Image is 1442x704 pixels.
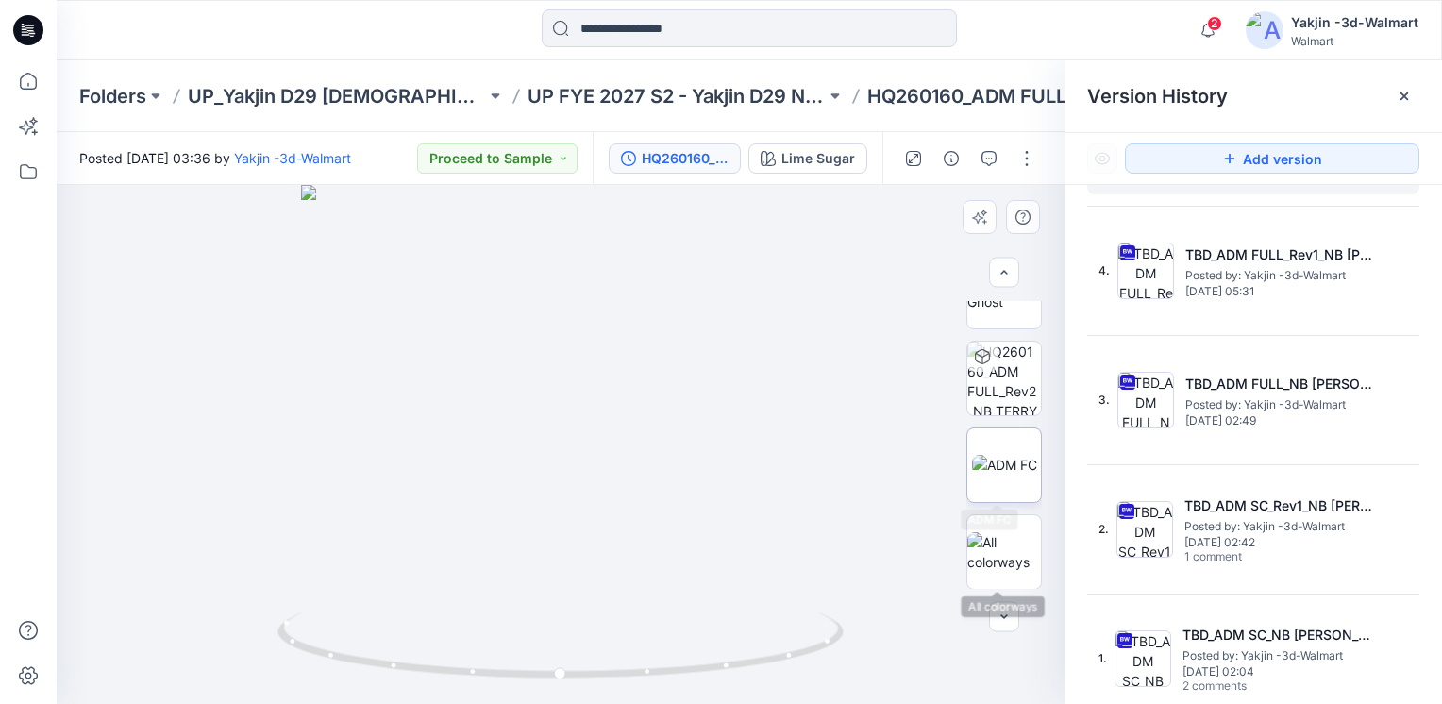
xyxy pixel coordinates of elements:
div: Lime Sugar [781,148,855,169]
span: 1 comment [1184,550,1316,565]
div: Walmart [1291,34,1418,48]
a: Yakjin -3d-Walmart [234,150,351,166]
h5: TBD_ADM SC_Rev1_NB TERRY SKORT OPT1 [1184,494,1373,517]
span: Version History [1087,85,1228,108]
span: [DATE] 02:04 [1182,665,1371,679]
button: Show Hidden Versions [1087,143,1117,174]
span: [DATE] 05:31 [1185,285,1374,298]
span: Posted by: Yakjin -3d-Walmart [1185,266,1374,285]
div: Yakjin -3d-Walmart [1291,11,1418,34]
span: 2 comments [1182,679,1315,695]
h5: TBD_ADM FULL_Rev1_NB TERRY SKORT OPT1 [1185,243,1374,266]
span: 2. [1098,521,1109,538]
img: ADM FC [972,455,1037,475]
img: avatar [1246,11,1283,49]
h5: TBD_ADM SC_NB TERRY SKORT OPT1 [1182,624,1371,646]
span: Posted by: Yakjin -3d-Walmart [1184,517,1373,536]
span: [DATE] 02:49 [1185,414,1374,427]
button: Close [1397,89,1412,104]
a: Folders [79,83,146,109]
span: Posted by: Yakjin -3d-Walmart [1185,395,1374,414]
span: 2 [1207,16,1222,31]
span: 4. [1098,262,1110,279]
p: HQ260160_ADM FULL_Rev2_NB [PERSON_NAME] [867,83,1165,109]
span: Posted by: Yakjin -3d-Walmart [1182,646,1371,665]
span: 1. [1098,650,1107,667]
button: Add version [1125,143,1419,174]
img: TBD_ADM SC_NB TERRY SKORT OPT1 [1115,630,1171,687]
button: Lime Sugar [748,143,867,174]
a: UP_Yakjin D29 [DEMOGRAPHIC_DATA] Sleep [188,83,486,109]
div: HQ260160_ADM FULL_Rev2_NB TERRY SKORT [642,148,729,169]
a: UP FYE 2027 S2 - Yakjin D29 NOBO [DEMOGRAPHIC_DATA] Sleepwear [528,83,826,109]
img: TBD_ADM FULL_Rev1_NB TERRY SKORT OPT1 [1117,243,1174,299]
span: [DATE] 02:42 [1184,536,1373,549]
button: Details [936,143,966,174]
img: TBD_ADM SC_Rev1_NB TERRY SKORT OPT1 [1116,501,1173,558]
img: HQ260160_ADM FULL_Rev2_NB TERRY SKORT Lime Sugar [967,342,1041,415]
img: TBD_ADM FULL_NB TERRY SKORT OPT1 [1117,372,1174,428]
span: 3. [1098,392,1110,409]
span: Posted [DATE] 03:36 by [79,148,351,168]
h5: TBD_ADM FULL_NB TERRY SKORT OPT1 [1185,373,1374,395]
img: All colorways [967,532,1041,572]
button: HQ260160_ADM FULL_Rev2_NB [PERSON_NAME] [609,143,741,174]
